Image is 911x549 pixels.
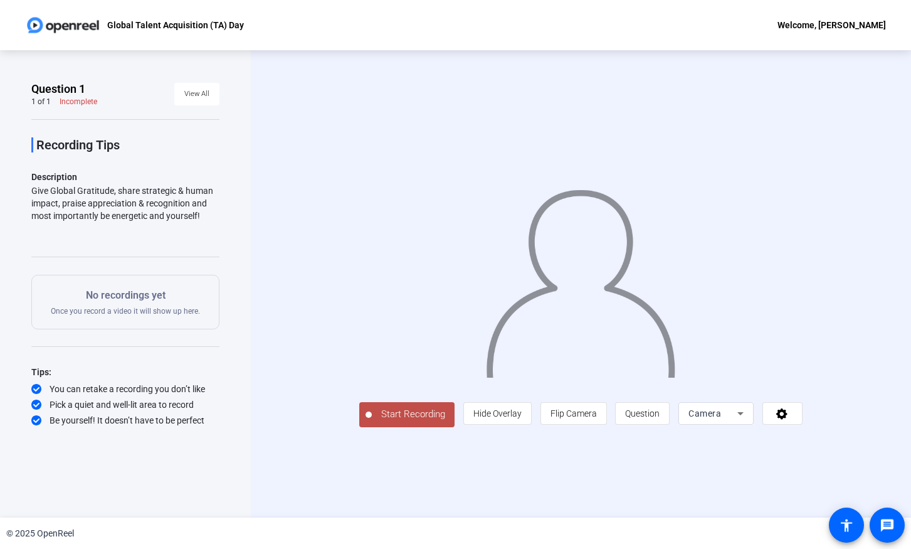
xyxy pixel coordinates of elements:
div: Be yourself! It doesn’t have to be perfect [31,414,219,427]
img: overlay [485,178,677,378]
span: Camera [688,408,721,418]
div: You can retake a recording you don’t like [31,383,219,395]
button: Hide Overlay [463,402,532,425]
div: 1 of 1 [31,97,51,107]
div: Tips: [31,365,219,380]
button: Start Recording [359,402,455,427]
span: Start Recording [372,407,455,422]
p: Global Talent Acquisition (TA) Day [107,18,244,33]
button: Flip Camera [540,402,607,425]
p: Description [31,169,219,184]
img: OpenReel logo [25,13,101,38]
button: View All [174,83,219,105]
span: Question [625,408,660,418]
div: © 2025 OpenReel [6,527,74,540]
span: View All [184,85,209,104]
div: Pick a quiet and well-lit area to record [31,398,219,411]
p: No recordings yet [51,288,200,303]
button: Question [615,402,670,425]
span: Question 1 [31,82,85,97]
div: Once you record a video it will show up here. [51,288,200,316]
span: Flip Camera [550,408,597,418]
div: Incomplete [60,97,97,107]
span: Hide Overlay [473,408,522,418]
div: Welcome, [PERSON_NAME] [777,18,886,33]
p: Recording Tips [36,137,219,152]
div: Give Global Gratitude, share strategic & human impact, praise appreciation & recognition and most... [31,184,219,222]
mat-icon: accessibility [839,518,854,533]
mat-icon: message [880,518,895,533]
